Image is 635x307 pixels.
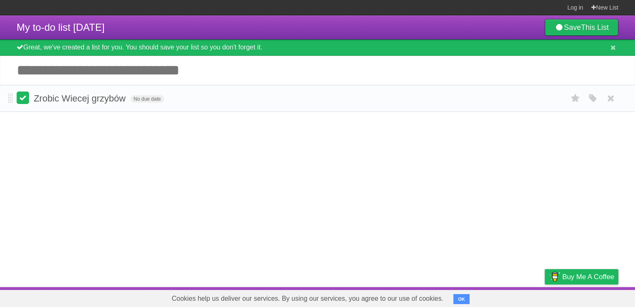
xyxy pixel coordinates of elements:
button: OK [453,294,470,304]
label: Star task [568,92,583,105]
span: No due date [130,95,164,103]
span: Zrobic Wiecej grzybów [34,93,128,104]
span: My to-do list [DATE] [17,22,105,33]
a: Terms [506,289,524,305]
b: This List [581,23,609,32]
span: Cookies help us deliver our services. By using our services, you agree to our use of cookies. [163,290,452,307]
a: Developers [462,289,495,305]
a: Buy me a coffee [545,269,618,285]
span: Buy me a coffee [562,270,614,284]
label: Done [17,92,29,104]
a: Suggest a feature [566,289,618,305]
a: SaveThis List [545,19,618,36]
a: About [434,289,452,305]
a: Privacy [534,289,556,305]
img: Buy me a coffee [549,270,560,284]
